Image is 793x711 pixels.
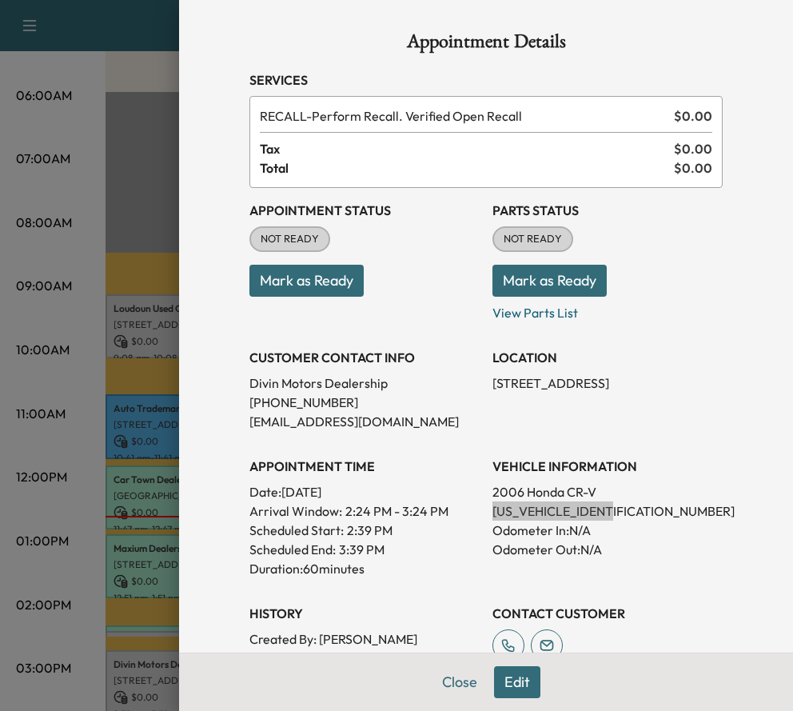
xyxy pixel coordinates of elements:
[249,649,480,668] p: Created At : [DATE] 2:56:33 PM
[345,501,448,521] span: 2:24 PM - 3:24 PM
[249,521,344,540] p: Scheduled Start:
[249,604,480,623] h3: History
[339,540,385,559] p: 3:39 PM
[260,158,674,178] span: Total
[260,139,674,158] span: Tax
[492,501,723,521] p: [US_VEHICLE_IDENTIFICATION_NUMBER]
[492,348,723,367] h3: LOCATION
[249,457,480,476] h3: APPOINTMENT TIME
[492,201,723,220] h3: Parts Status
[492,521,723,540] p: Odometer In: N/A
[249,348,480,367] h3: CUSTOMER CONTACT INFO
[249,629,480,649] p: Created By : [PERSON_NAME]
[249,540,336,559] p: Scheduled End:
[249,32,723,58] h1: Appointment Details
[492,604,723,623] h3: CONTACT CUSTOMER
[347,521,393,540] p: 2:39 PM
[249,373,480,393] p: Divin Motors Dealership
[494,666,540,698] button: Edit
[249,412,480,431] p: [EMAIL_ADDRESS][DOMAIN_NAME]
[674,158,712,178] span: $ 0.00
[492,297,723,322] p: View Parts List
[492,373,723,393] p: [STREET_ADDRESS]
[249,393,480,412] p: [PHONE_NUMBER]
[249,201,480,220] h3: Appointment Status
[260,106,667,126] span: Perform Recall. Verified Open Recall
[494,231,572,247] span: NOT READY
[492,540,723,559] p: Odometer Out: N/A
[249,482,480,501] p: Date: [DATE]
[432,666,488,698] button: Close
[674,106,712,126] span: $ 0.00
[249,265,364,297] button: Mark as Ready
[674,139,712,158] span: $ 0.00
[249,70,723,90] h3: Services
[492,482,723,501] p: 2006 Honda CR-V
[492,457,723,476] h3: VEHICLE INFORMATION
[251,231,329,247] span: NOT READY
[249,501,480,521] p: Arrival Window:
[249,559,480,578] p: Duration: 60 minutes
[492,265,607,297] button: Mark as Ready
